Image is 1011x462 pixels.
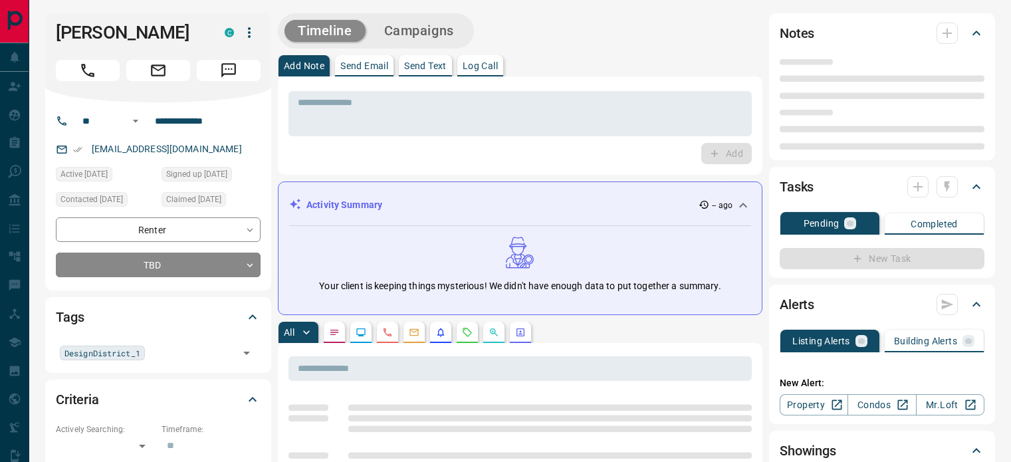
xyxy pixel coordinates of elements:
[166,193,221,206] span: Claimed [DATE]
[56,192,155,211] div: Tue May 05 2020
[162,192,261,211] div: Mon May 04 2020
[289,193,751,217] div: Activity Summary-- ago
[92,144,242,154] a: [EMAIL_ADDRESS][DOMAIN_NAME]
[56,301,261,333] div: Tags
[329,327,340,338] svg: Notes
[319,279,721,293] p: Your client is keeping things mysterious! We didn't have enough data to put together a summary.
[284,20,366,42] button: Timeline
[166,168,227,181] span: Signed up [DATE]
[409,327,419,338] svg: Emails
[382,327,393,338] svg: Calls
[780,176,814,197] h2: Tasks
[64,346,140,360] span: DesignDistrict_1
[126,60,190,81] span: Email
[56,167,155,185] div: Sat Feb 26 2022
[56,306,84,328] h2: Tags
[780,171,984,203] div: Tasks
[56,253,261,277] div: TBD
[894,336,957,346] p: Building Alerts
[911,219,958,229] p: Completed
[515,327,526,338] svg: Agent Actions
[916,394,984,415] a: Mr.Loft
[225,28,234,37] div: condos.ca
[56,60,120,81] span: Call
[780,17,984,49] div: Notes
[56,384,261,415] div: Criteria
[780,23,814,44] h2: Notes
[435,327,446,338] svg: Listing Alerts
[56,22,205,43] h1: [PERSON_NAME]
[56,217,261,242] div: Renter
[404,61,447,70] p: Send Text
[162,423,261,435] p: Timeframe:
[56,389,99,410] h2: Criteria
[237,344,256,362] button: Open
[780,394,848,415] a: Property
[340,61,388,70] p: Send Email
[60,168,108,181] span: Active [DATE]
[780,289,984,320] div: Alerts
[56,423,155,435] p: Actively Searching:
[712,199,732,211] p: -- ago
[73,145,82,154] svg: Email Verified
[847,394,916,415] a: Condos
[463,61,498,70] p: Log Call
[197,60,261,81] span: Message
[780,440,836,461] h2: Showings
[356,327,366,338] svg: Lead Browsing Activity
[804,219,840,228] p: Pending
[60,193,123,206] span: Contacted [DATE]
[792,336,850,346] p: Listing Alerts
[489,327,499,338] svg: Opportunities
[780,294,814,315] h2: Alerts
[780,376,984,390] p: New Alert:
[284,61,324,70] p: Add Note
[306,198,382,212] p: Activity Summary
[284,328,294,337] p: All
[462,327,473,338] svg: Requests
[128,113,144,129] button: Open
[371,20,467,42] button: Campaigns
[162,167,261,185] div: Mon May 04 2020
